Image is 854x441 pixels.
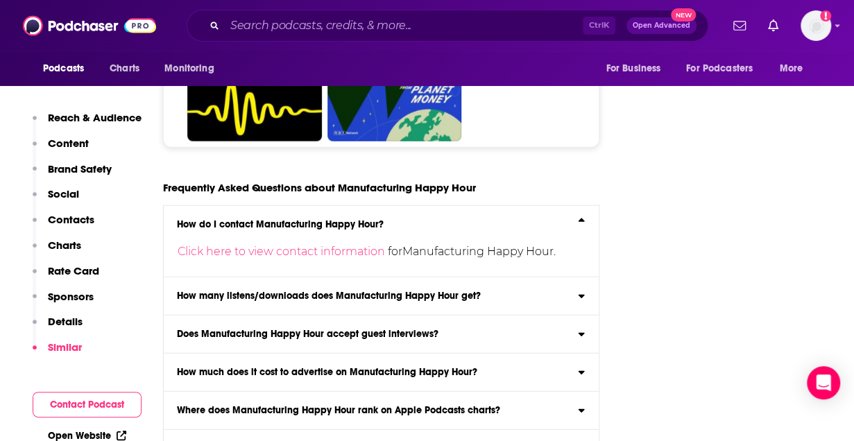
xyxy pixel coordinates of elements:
[48,239,81,252] p: Charts
[23,12,156,39] img: Podchaser - Follow, Share and Rate Podcasts
[671,8,696,21] span: New
[780,59,803,78] span: More
[596,55,678,82] button: open menu
[177,220,384,230] h3: How do I contact Manufacturing Happy Hour?
[177,367,477,377] h3: How much does it cost to advertise on Manufacturing Happy Hour?
[606,59,660,78] span: For Business
[677,55,773,82] button: open menu
[33,111,142,137] button: Reach & Audience
[33,213,94,239] button: Contacts
[33,340,82,366] button: Similar
[177,291,481,301] h3: How many listens/downloads does Manufacturing Happy Hour get?
[48,137,89,150] p: Content
[101,55,148,82] a: Charts
[801,10,831,41] img: User Profile
[33,290,94,315] button: Sponsors
[225,15,583,37] input: Search podcasts, credits, & more...
[33,55,102,82] button: open menu
[43,59,84,78] span: Podcasts
[33,187,79,213] button: Social
[187,10,708,42] div: Search podcasts, credits, & more...
[33,137,89,162] button: Content
[164,59,214,78] span: Monitoring
[583,17,615,35] span: Ctrl K
[48,340,82,354] p: Similar
[33,392,142,417] button: Contact Podcast
[33,239,81,264] button: Charts
[48,187,79,200] p: Social
[762,14,784,37] a: Show notifications dropdown
[728,14,751,37] a: Show notifications dropdown
[48,315,83,328] p: Details
[178,241,577,263] p: for Manufacturing Happy Hour .
[820,10,831,21] svg: Add a profile image
[177,406,500,415] h3: Where does Manufacturing Happy Hour rank on Apple Podcasts charts?
[48,111,142,124] p: Reach & Audience
[801,10,831,41] span: Logged in as Shift_2
[626,17,697,34] button: Open AdvancedNew
[178,245,388,258] a: Click here to view contact information
[110,59,139,78] span: Charts
[33,315,83,340] button: Details
[801,10,831,41] button: Show profile menu
[770,55,821,82] button: open menu
[33,264,99,290] button: Rate Card
[686,59,753,78] span: For Podcasters
[155,55,232,82] button: open menu
[33,162,112,188] button: Brand Safety
[633,22,690,29] span: Open Advanced
[177,329,438,339] h3: Does Manufacturing Happy Hour accept guest interviews?
[48,290,94,303] p: Sponsors
[48,213,94,226] p: Contacts
[48,162,112,175] p: Brand Safety
[163,181,476,194] h3: Frequently Asked Questions about Manufacturing Happy Hour
[807,366,840,399] div: Open Intercom Messenger
[48,264,99,277] p: Rate Card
